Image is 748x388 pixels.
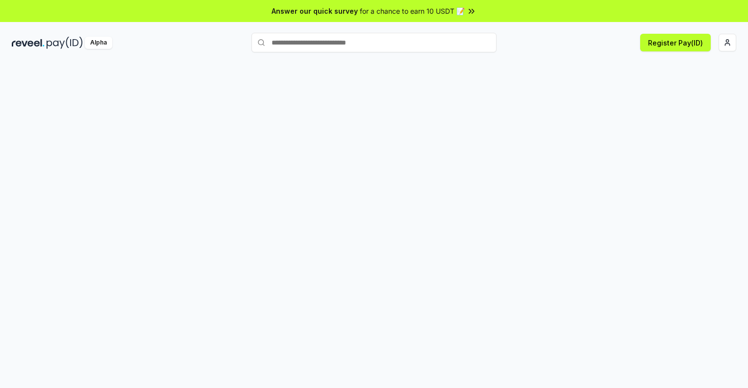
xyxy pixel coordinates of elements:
div: Alpha [85,37,112,49]
img: reveel_dark [12,37,45,49]
img: pay_id [47,37,83,49]
span: for a chance to earn 10 USDT 📝 [360,6,465,16]
button: Register Pay(ID) [640,34,711,51]
span: Answer our quick survey [272,6,358,16]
